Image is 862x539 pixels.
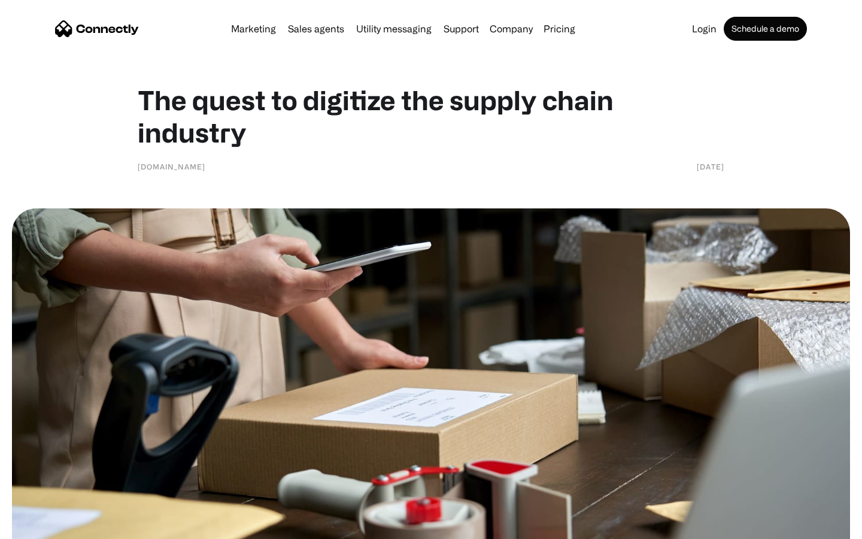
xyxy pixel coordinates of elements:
[226,24,281,34] a: Marketing
[283,24,349,34] a: Sales agents
[439,24,484,34] a: Support
[24,518,72,535] ul: Language list
[724,17,807,41] a: Schedule a demo
[697,161,724,172] div: [DATE]
[138,161,205,172] div: [DOMAIN_NAME]
[351,24,436,34] a: Utility messaging
[539,24,580,34] a: Pricing
[687,24,721,34] a: Login
[138,84,724,149] h1: The quest to digitize the supply chain industry
[12,518,72,535] aside: Language selected: English
[490,20,533,37] div: Company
